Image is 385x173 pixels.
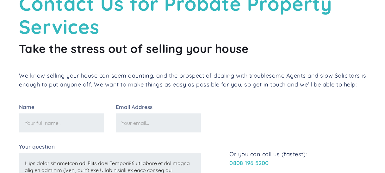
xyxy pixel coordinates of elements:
p: Or you can call us (fastest): [229,150,366,167]
p: We know selling your house can seem daunting, and the prospect of dealing with troublesome Agents... [19,71,366,89]
label: Email Address [116,104,201,110]
h2: Take the stress out of selling your house [19,42,366,56]
input: Your full name... [19,113,104,132]
input: Your email... [116,113,201,132]
label: Your question [19,144,201,149]
label: Name [19,104,104,110]
a: 0808 196 5200 [229,159,269,167]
